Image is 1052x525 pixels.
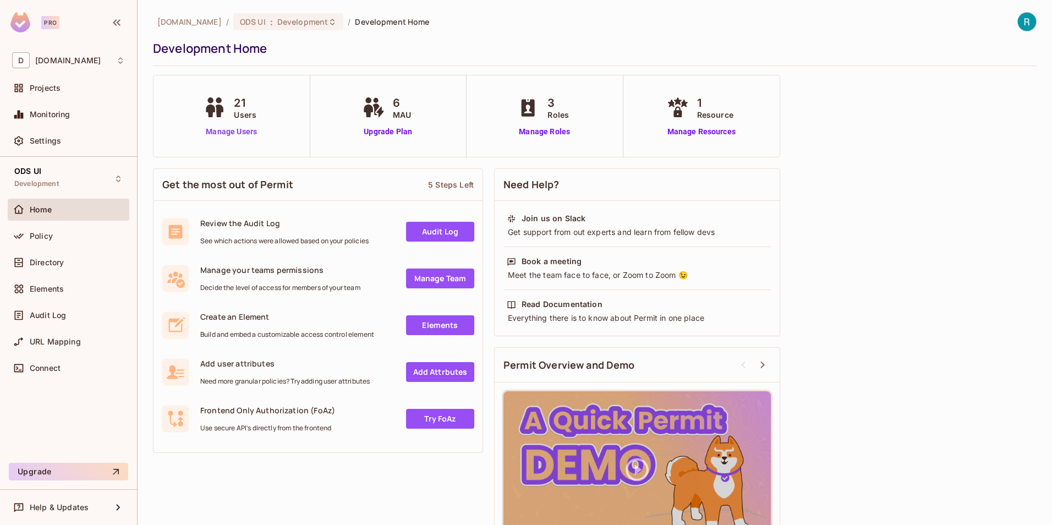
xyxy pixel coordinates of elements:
[200,405,335,415] span: Frontend Only Authorization (FoAz)
[547,95,569,111] span: 3
[12,52,30,68] span: D
[547,109,569,121] span: Roles
[240,17,266,27] span: ODS UI
[406,222,474,242] a: Audit Log
[162,178,293,192] span: Get the most out of Permit
[226,17,229,27] li: /
[41,16,59,29] div: Pro
[406,362,474,382] a: Add Attrbutes
[393,109,411,121] span: MAU
[514,126,574,138] a: Manage Roles
[507,227,768,238] div: Get support from out experts and learn from fellow devs
[10,12,30,32] img: SReyMgAAAABJRU5ErkJggg==
[153,40,1031,57] div: Development Home
[200,358,370,369] span: Add user attributes
[30,337,81,346] span: URL Mapping
[277,17,328,27] span: Development
[1018,13,1036,31] img: ROBERTO MACOTELA TALAMANTES
[30,205,52,214] span: Home
[200,424,335,433] span: Use secure API's directly from the frontend
[30,84,61,92] span: Projects
[234,109,256,121] span: Users
[393,95,411,111] span: 6
[200,330,374,339] span: Build and embed a customizable access control element
[30,232,53,240] span: Policy
[200,377,370,386] span: Need more granular policies? Try adding user attributes
[14,167,41,176] span: ODS UI
[30,110,70,119] span: Monitoring
[30,258,64,267] span: Directory
[428,179,474,190] div: 5 Steps Left
[200,265,360,275] span: Manage your teams permissions
[30,364,61,373] span: Connect
[234,95,256,111] span: 21
[30,136,61,145] span: Settings
[200,218,369,228] span: Review the Audit Log
[200,237,369,245] span: See which actions were allowed based on your policies
[30,311,66,320] span: Audit Log
[664,126,739,138] a: Manage Resources
[270,18,273,26] span: :
[157,17,222,27] span: the active workspace
[507,313,768,324] div: Everything there is to know about Permit in one place
[30,503,89,512] span: Help & Updates
[200,283,360,292] span: Decide the level of access for members of your team
[35,56,101,65] span: Workspace: deacero.com
[406,409,474,429] a: Try FoAz
[522,213,585,224] div: Join us on Slack
[355,17,429,27] span: Development Home
[200,311,374,322] span: Create an Element
[201,126,262,138] a: Manage Users
[406,269,474,288] a: Manage Team
[503,178,560,192] span: Need Help?
[697,109,733,121] span: Resource
[507,270,768,281] div: Meet the team face to face, or Zoom to Zoom 😉
[522,299,602,310] div: Read Documentation
[14,179,59,188] span: Development
[406,315,474,335] a: Elements
[30,285,64,293] span: Elements
[360,126,417,138] a: Upgrade Plan
[9,463,128,480] button: Upgrade
[522,256,582,267] div: Book a meeting
[697,95,733,111] span: 1
[348,17,350,27] li: /
[503,358,635,372] span: Permit Overview and Demo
